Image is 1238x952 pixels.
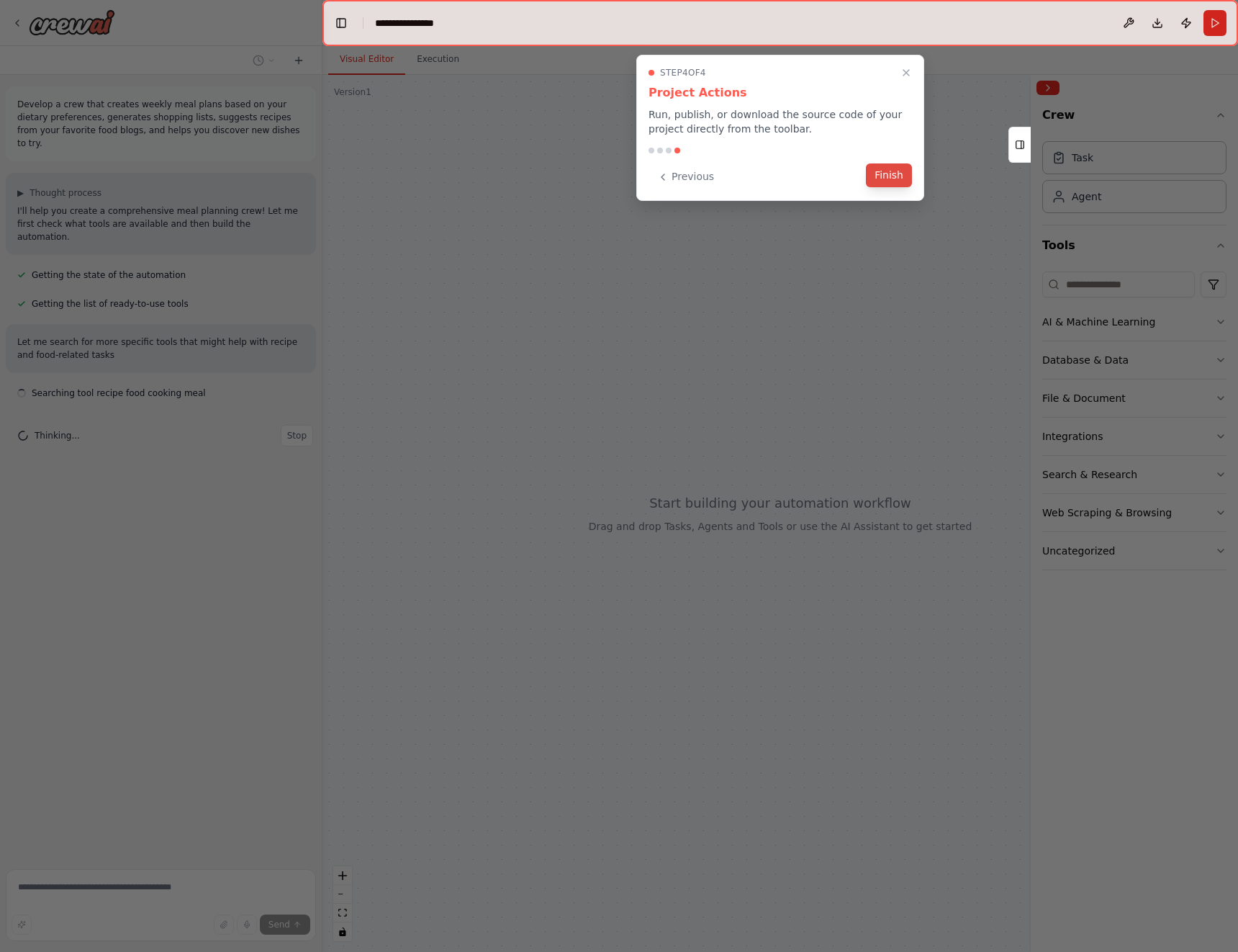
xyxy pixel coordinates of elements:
button: Previous [649,165,723,189]
span: Step 4 of 4 [660,67,706,78]
button: Hide left sidebar [331,13,351,33]
button: Close walkthrough [898,64,915,81]
p: Run, publish, or download the source code of your project directly from the toolbar. [649,107,912,136]
h3: Project Actions [649,84,912,102]
button: Finish [866,163,912,187]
